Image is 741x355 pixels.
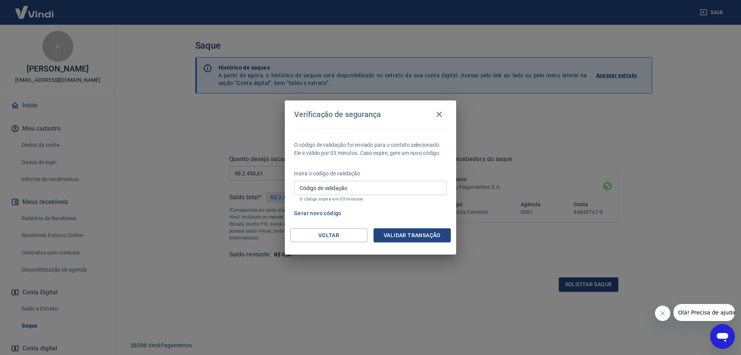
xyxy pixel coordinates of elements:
iframe: Fechar mensagem [655,306,670,321]
iframe: Botão para abrir a janela de mensagens [710,324,735,349]
button: Voltar [290,228,367,243]
button: Gerar novo código [291,206,345,221]
iframe: Mensagem da empresa [673,304,735,321]
h4: Verificação de segurança [294,110,381,119]
button: Validar transação [374,228,451,243]
p: Insira o código de validação [294,170,447,178]
span: Olá! Precisa de ajuda? [5,5,65,12]
p: O código expira em 03 minutos. [299,197,442,202]
p: O código de validação foi enviado para o contato selecionado. Ele é válido por 03 minutos. Caso e... [294,141,447,157]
